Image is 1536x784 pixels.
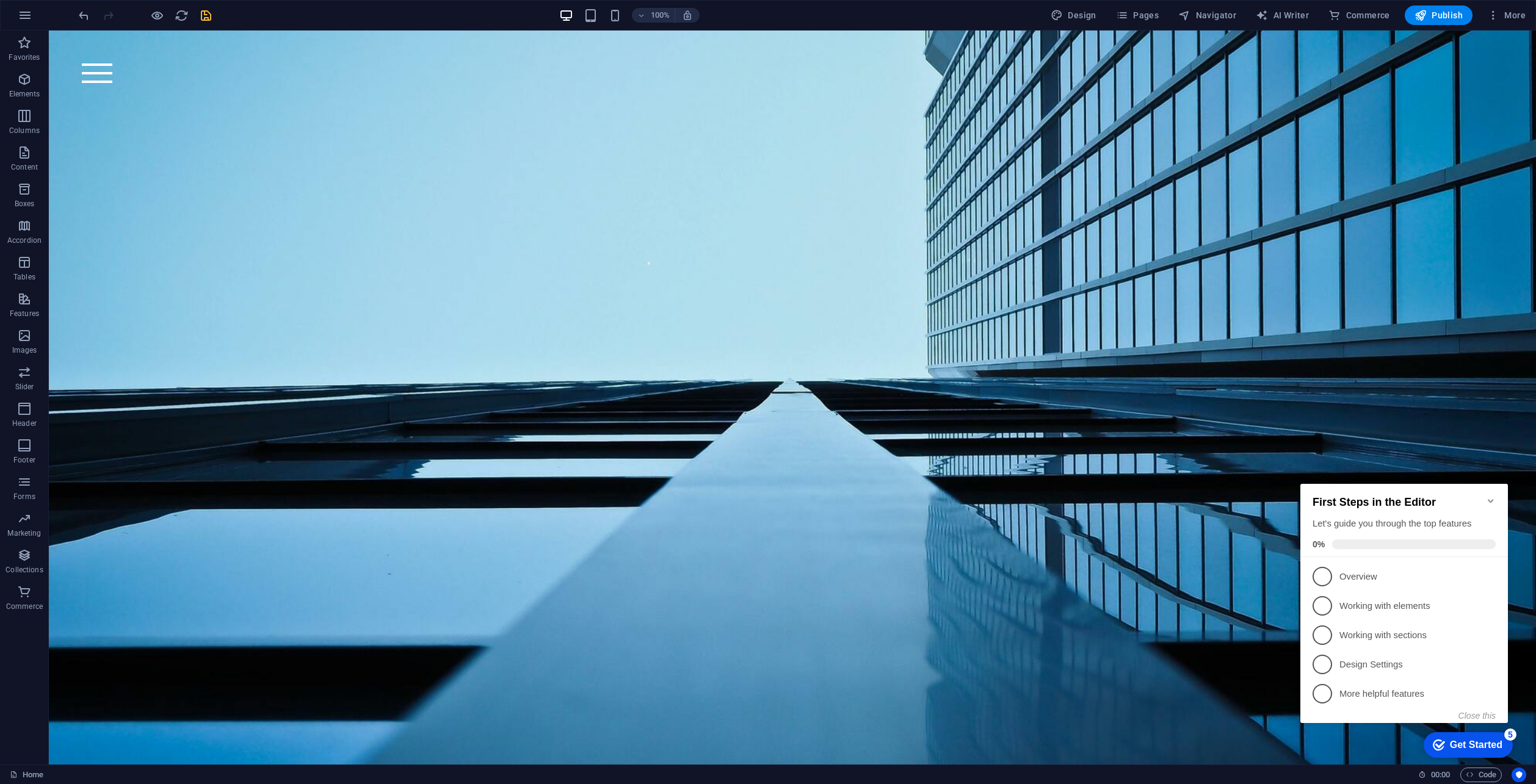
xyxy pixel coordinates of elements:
i: On resize automatically adjust zoom level to fit chosen device. [682,10,693,21]
p: Favorites [9,52,40,62]
p: Working with elements [44,133,190,146]
p: Overview [44,104,190,117]
li: Working with elements [5,124,212,154]
p: Header [12,419,37,428]
p: Tables [13,272,35,282]
span: Commerce [1328,9,1390,21]
h6: 100% [650,8,670,23]
span: : [1440,770,1441,779]
p: Elements [9,89,40,99]
button: AI Writer [1251,5,1314,25]
i: Undo: Delete Text (Ctrl+Z) [77,9,91,23]
span: Design [1051,9,1096,21]
button: Design [1046,5,1101,25]
button: reload [174,8,189,23]
div: Minimize checklist [190,29,200,39]
span: Navigator [1178,9,1236,21]
button: Close this [163,244,200,254]
p: Features [10,309,39,318]
span: AI Writer [1256,9,1309,21]
button: Commerce [1324,5,1395,25]
p: Boxes [15,199,35,209]
span: More [1487,9,1526,21]
span: Code [1466,768,1496,782]
li: Working with sections [5,154,212,183]
p: Accordion [7,236,42,245]
span: Pages [1116,9,1159,21]
p: Footer [13,455,35,465]
h6: Session time [1418,768,1451,782]
p: Images [12,345,37,355]
p: Forms [13,492,35,502]
div: Design (Ctrl+Alt+Y) [1046,5,1101,25]
p: Working with sections [44,162,190,175]
li: More helpful features [5,212,212,242]
span: Publish [1415,9,1463,21]
button: Usercentrics [1512,768,1526,782]
button: 100% [632,8,675,23]
div: Get Started [154,273,207,284]
p: Collections [5,565,43,575]
button: Code [1460,768,1502,782]
p: More helpful features [44,221,190,234]
p: Slider [15,382,34,392]
li: Design Settings [5,183,212,212]
button: Publish [1405,5,1473,25]
span: 0% [17,73,37,82]
h2: First Steps in the Editor [17,29,200,42]
p: Marketing [7,528,41,538]
button: undo [76,8,91,23]
button: Navigator [1173,5,1241,25]
button: Click here to leave preview mode and continue editing [150,8,164,23]
button: Pages [1111,5,1164,25]
p: Commerce [6,602,43,611]
i: Reload page [175,9,189,23]
li: Overview [5,95,212,124]
button: More [1482,5,1531,25]
p: Design Settings [44,192,190,204]
div: Let's guide you through the top features [17,51,200,63]
span: 00 00 [1431,768,1450,782]
a: Click to cancel selection. Double-click to open Pages [10,768,43,782]
div: 5 [209,262,221,274]
p: Content [11,162,38,172]
button: save [198,8,213,23]
p: Columns [9,126,40,135]
div: Get Started 5 items remaining, 0% complete [128,265,217,291]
